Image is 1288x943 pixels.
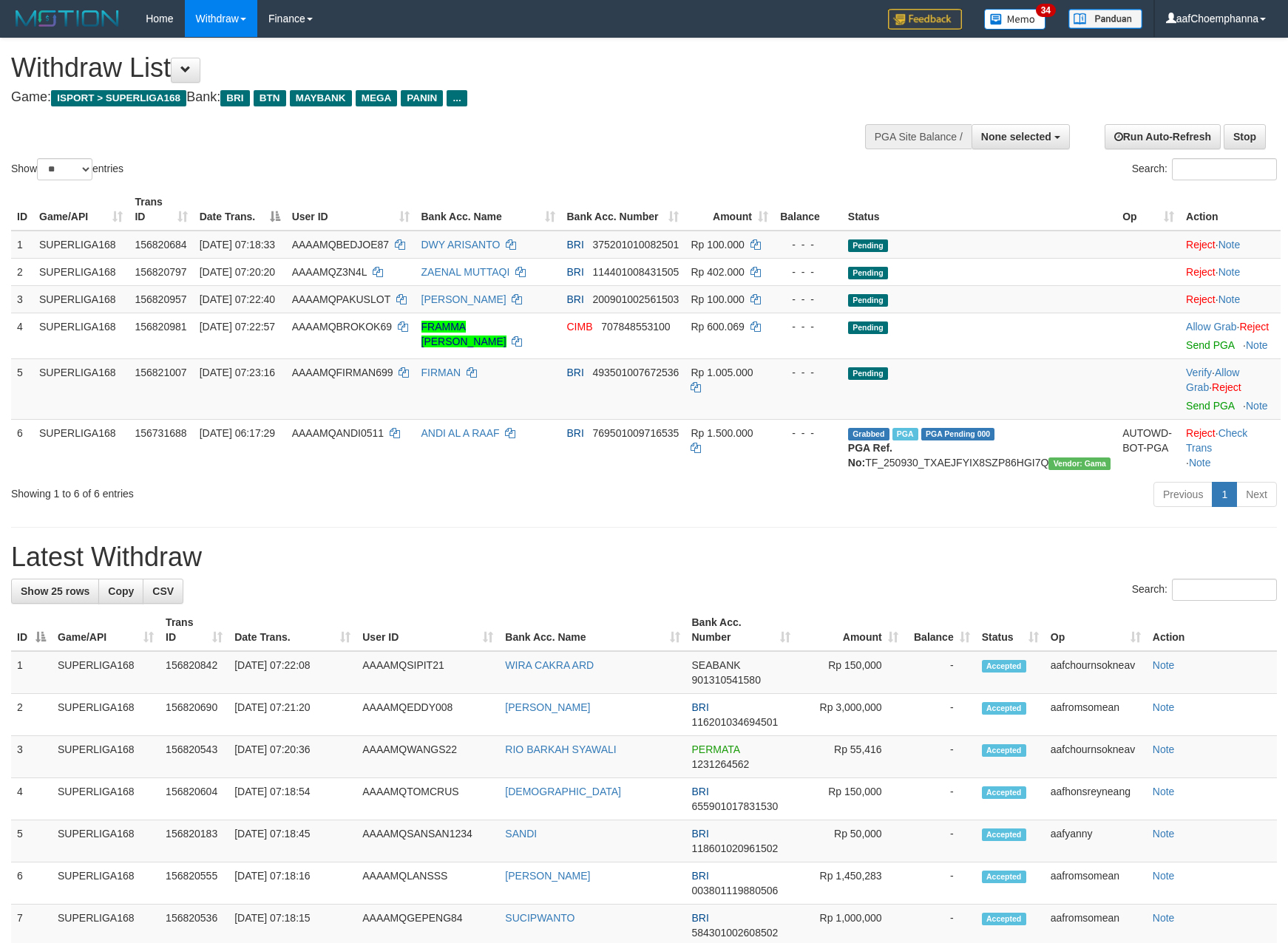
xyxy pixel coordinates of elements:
h4: Game: Bank: [11,90,844,105]
span: Rp 100.000 [691,239,744,251]
td: SUPERLIGA168 [52,651,160,694]
span: 34 [1036,4,1056,17]
th: Trans ID: activate to sort column ascending [160,609,228,651]
a: Allow Grab [1186,367,1239,393]
a: RIO BARKAH SYAWALI [505,743,616,755]
a: Show 25 rows [11,579,99,604]
span: PGA Pending [921,428,995,440]
span: BRI [567,266,584,278]
span: [DATE] 06:17:29 [200,427,275,439]
a: FIRMAN [421,367,461,378]
a: Send PGA [1186,400,1234,412]
td: 4 [11,778,52,820]
td: 156820555 [160,862,228,905]
td: SUPERLIGA168 [52,820,160,862]
td: aafchournsokneav [1045,736,1147,778]
th: ID [11,188,33,231]
a: Note [1153,828,1175,840]
select: Showentries [37,158,92,180]
span: Rp 402.000 [691,266,744,278]
span: Pending [848,294,888,307]
td: · · [1180,419,1281,476]
span: MAYBANK [290,90,352,106]
span: AAAAMQPAKUSLOT [292,293,390,305]
a: Verify [1186,367,1212,378]
th: Action [1180,188,1281,231]
th: Date Trans.: activate to sort column descending [194,188,286,231]
span: [DATE] 07:22:57 [200,321,275,333]
th: User ID: activate to sort column ascending [286,188,416,231]
span: MEGA [356,90,398,106]
td: · [1180,231,1281,259]
td: · · [1180,358,1281,419]
a: Stop [1224,124,1266,149]
span: Accepted [982,786,1026,799]
span: ... [447,90,467,106]
span: BRI [692,701,709,713]
span: Rp 600.069 [691,321,744,333]
th: Amount: activate to sort column ascending [685,188,774,231]
td: Rp 3,000,000 [796,694,904,736]
label: Search: [1132,579,1277,601]
td: Rp 55,416 [796,736,904,778]
th: Game/API: activate to sort column ascending [52,609,160,651]
td: 3 [11,736,52,778]
th: Status: activate to sort column ascending [976,609,1045,651]
a: ANDI AL A RAAF [421,427,500,439]
span: Copy 200901002561503 to clipboard [593,293,679,305]
span: Pending [848,267,888,279]
span: Accepted [982,744,1026,757]
td: - [904,820,976,862]
span: [DATE] 07:18:33 [200,239,275,251]
td: AUTOWD-BOT-PGA [1116,419,1180,476]
td: [DATE] 07:21:20 [228,694,356,736]
a: Note [1153,743,1175,755]
div: - - - [780,426,836,440]
label: Search: [1132,158,1277,180]
div: - - - [780,292,836,307]
span: PANIN [401,90,443,106]
a: Note [1189,457,1211,469]
a: CSV [143,579,183,604]
a: Note [1218,239,1241,251]
span: 156820957 [135,293,186,305]
input: Search: [1172,158,1277,180]
td: SUPERLIGA168 [33,313,129,358]
span: BRI [692,786,709,797]
td: aafyanny [1045,820,1147,862]
td: [DATE] 07:18:16 [228,862,356,905]
a: DWY ARISANTO [421,239,501,251]
a: ZAENAL MUTTAQI [421,266,510,278]
td: AAAAMQEDDY008 [356,694,499,736]
th: Bank Acc. Name: activate to sort column ascending [416,188,561,231]
span: CIMB [567,321,593,333]
span: None selected [981,131,1051,143]
td: · [1180,285,1281,313]
a: Previous [1153,482,1213,507]
td: 156820183 [160,820,228,862]
span: Rp 100.000 [691,293,744,305]
a: Note [1218,266,1241,278]
span: AAAAMQBROKOK69 [292,321,392,333]
span: 156820684 [135,239,186,251]
td: 1 [11,651,52,694]
th: Game/API: activate to sort column ascending [33,188,129,231]
th: Amount: activate to sort column ascending [796,609,904,651]
span: Marked by aafromsomean [892,428,918,440]
td: 5 [11,820,52,862]
span: Copy 707848553100 to clipboard [601,321,670,333]
td: · [1180,258,1281,285]
td: - [904,651,976,694]
img: panduan.png [1068,9,1142,29]
a: Reject [1186,239,1216,251]
span: BRI [567,427,584,439]
span: Pending [848,321,888,334]
div: - - - [780,319,836,334]
a: Note [1218,293,1241,305]
th: ID: activate to sort column descending [11,609,52,651]
a: Note [1153,659,1175,671]
b: PGA Ref. No: [848,442,892,469]
span: SEABANK [692,659,741,671]
th: Op: activate to sort column ascending [1116,188,1180,231]
td: [DATE] 07:22:08 [228,651,356,694]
